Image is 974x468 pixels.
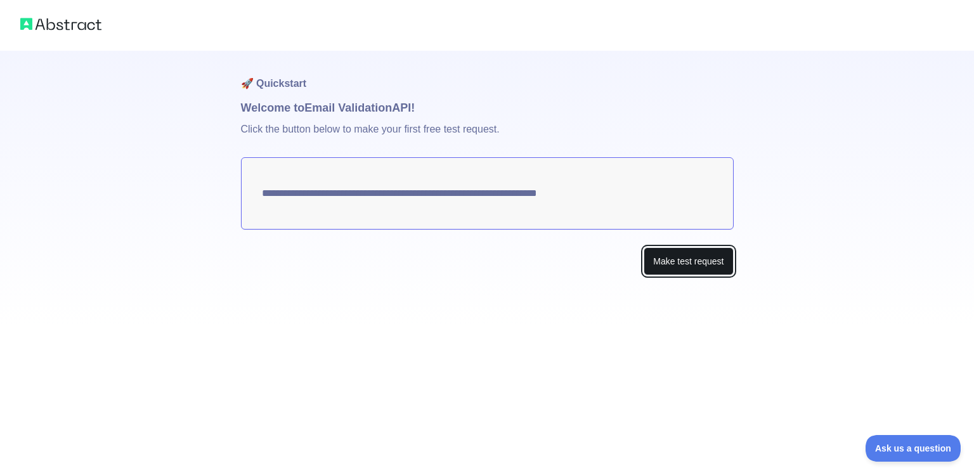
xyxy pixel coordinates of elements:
img: Abstract logo [20,15,101,33]
iframe: Toggle Customer Support [866,435,961,462]
h1: 🚀 Quickstart [241,51,734,99]
button: Make test request [644,247,733,276]
p: Click the button below to make your first free test request. [241,117,734,157]
h1: Welcome to Email Validation API! [241,99,734,117]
